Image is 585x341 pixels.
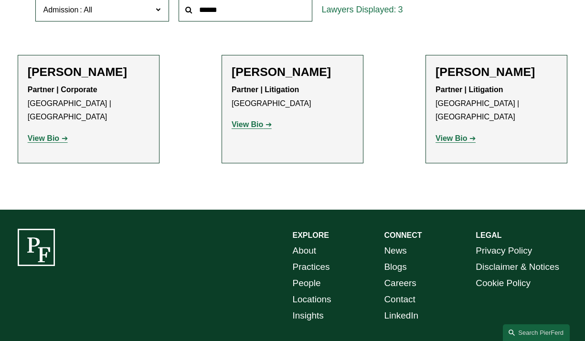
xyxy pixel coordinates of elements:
a: View Bio [436,134,476,142]
p: [GEOGRAPHIC_DATA] | [GEOGRAPHIC_DATA] [28,83,149,124]
a: LinkedIn [384,308,418,324]
a: View Bio [232,120,272,128]
p: [GEOGRAPHIC_DATA] [232,83,353,111]
strong: View Bio [232,120,263,128]
strong: Partner | Litigation [232,85,299,94]
h2: [PERSON_NAME] [232,65,353,79]
strong: View Bio [28,134,59,142]
strong: EXPLORE [293,231,329,239]
a: Blogs [384,259,406,275]
a: Cookie Policy [476,275,531,291]
p: [GEOGRAPHIC_DATA] | [GEOGRAPHIC_DATA] [436,83,557,124]
a: Disclaimer & Notices [476,259,559,275]
a: Insights [293,308,324,324]
strong: CONNECT [384,231,422,239]
h2: [PERSON_NAME] [28,65,149,79]
strong: View Bio [436,134,467,142]
strong: Partner | Litigation [436,85,503,94]
span: Admission [43,6,79,14]
a: Careers [384,275,416,291]
a: View Bio [28,134,68,142]
a: Contact [384,291,415,308]
a: Search this site [503,324,570,341]
a: About [293,243,317,259]
a: Locations [293,291,331,308]
a: Privacy Policy [476,243,532,259]
strong: Partner | Corporate [28,85,97,94]
a: News [384,243,406,259]
a: People [293,275,321,291]
a: Practices [293,259,330,275]
h2: [PERSON_NAME] [436,65,557,79]
span: 3 [398,5,403,14]
strong: LEGAL [476,231,501,239]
